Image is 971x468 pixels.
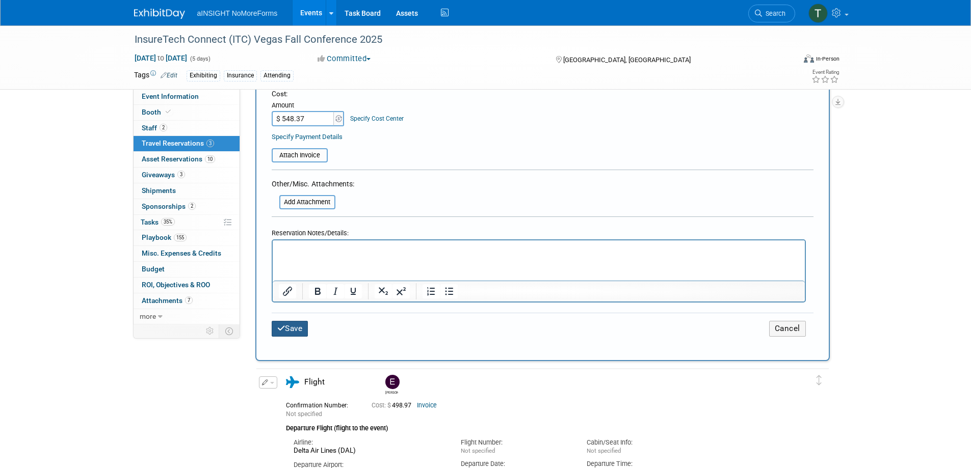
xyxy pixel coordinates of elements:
span: Not specified [461,447,495,454]
span: ROI, Objectives & ROO [142,281,210,289]
button: Numbered list [423,284,440,298]
span: Budget [142,265,165,273]
span: 2 [160,124,167,131]
div: Event Format [735,53,840,68]
span: Event Information [142,92,199,100]
a: Budget [134,262,240,277]
div: Airline: [294,438,446,447]
div: Departure Flight (flight to the event) [286,418,781,433]
a: Edit [161,72,177,79]
button: Cancel [769,321,806,337]
div: Delta Air Lines (DAL) [294,447,446,455]
a: Asset Reservations10 [134,152,240,167]
span: 3 [177,171,185,178]
span: Staff [142,124,167,132]
a: Staff2 [134,121,240,136]
button: Bullet list [440,284,458,298]
span: 155 [174,234,187,241]
div: Confirmation Number: [286,399,356,409]
a: Specify Cost Center [350,115,404,122]
button: Italic [327,284,344,298]
a: Misc. Expenses & Credits [134,246,240,261]
button: Bold [309,284,326,298]
span: Shipments [142,186,176,195]
a: Event Information [134,89,240,104]
span: Giveaways [142,171,185,179]
a: Shipments [134,183,240,199]
a: Booth [134,105,240,120]
a: Travel Reservations3 [134,136,240,151]
span: Cost: $ [372,402,392,409]
span: Booth [142,108,173,116]
span: aINSIGHT NoMoreForms [197,9,278,17]
button: Underline [345,284,362,298]
i: Booth reservation complete [166,109,171,115]
span: 3 [206,140,214,147]
span: Attachments [142,296,193,305]
span: Playbook [142,233,187,241]
a: more [134,309,240,324]
div: Exhibiting [187,70,220,81]
a: Giveaways3 [134,168,240,183]
span: Not specified [587,447,621,454]
td: Tags [134,70,177,81]
img: Format-Inperson.png [804,54,814,63]
div: Flight Number: [461,438,571,447]
span: Search [762,10,785,17]
button: Save [272,321,308,337]
a: Playbook155 [134,230,240,245]
div: Cabin/Seat Info: [587,438,697,447]
div: Other/Misc. Attachments: [272,179,354,191]
div: InsureTech Connect (ITC) Vegas Fall Conference 2025 [131,31,780,49]
img: Teresa Papanicolaou [808,4,828,23]
span: more [140,312,156,320]
span: [GEOGRAPHIC_DATA], [GEOGRAPHIC_DATA] [563,56,691,64]
div: Event Rating [811,70,839,75]
iframe: Rich Text Area [273,240,805,281]
span: to [156,54,166,62]
span: Tasks [141,218,175,226]
button: Committed [314,53,375,64]
i: Click and drag to move item [817,375,822,386]
span: 7 [185,296,193,304]
a: Invoice [417,402,437,409]
span: Travel Reservations [142,139,214,147]
div: Attending [260,70,294,81]
span: Sponsorships [142,202,196,210]
a: ROI, Objectives & ROO [134,278,240,293]
td: Personalize Event Tab Strip [201,324,219,338]
button: Subscript [375,284,392,298]
span: Flight [304,377,325,387]
span: Asset Reservations [142,155,215,163]
a: Attachments7 [134,293,240,309]
span: 2 [188,202,196,210]
a: Search [748,5,795,22]
div: Eric Guimond [383,375,401,395]
span: Misc. Expenses & Credits [142,249,221,257]
div: Reservation Notes/Details: [272,224,806,239]
img: ExhibitDay [134,9,185,19]
span: [DATE] [DATE] [134,53,188,63]
span: Not specified [286,410,322,418]
a: Specify Payment Details [272,133,343,141]
span: 35% [161,218,175,226]
span: 498.97 [372,402,415,409]
a: Tasks35% [134,215,240,230]
div: Amount [272,101,346,111]
div: Insurance [224,70,257,81]
i: Flight [286,376,299,388]
div: Eric Guimond [385,389,398,395]
button: Superscript [392,284,410,298]
span: (5 days) [189,56,211,62]
button: Insert/edit link [279,284,296,298]
span: 10 [205,155,215,163]
div: Cost: [272,89,813,99]
img: Eric Guimond [385,375,400,389]
td: Toggle Event Tabs [219,324,240,338]
div: In-Person [816,55,839,63]
a: Sponsorships2 [134,199,240,214]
